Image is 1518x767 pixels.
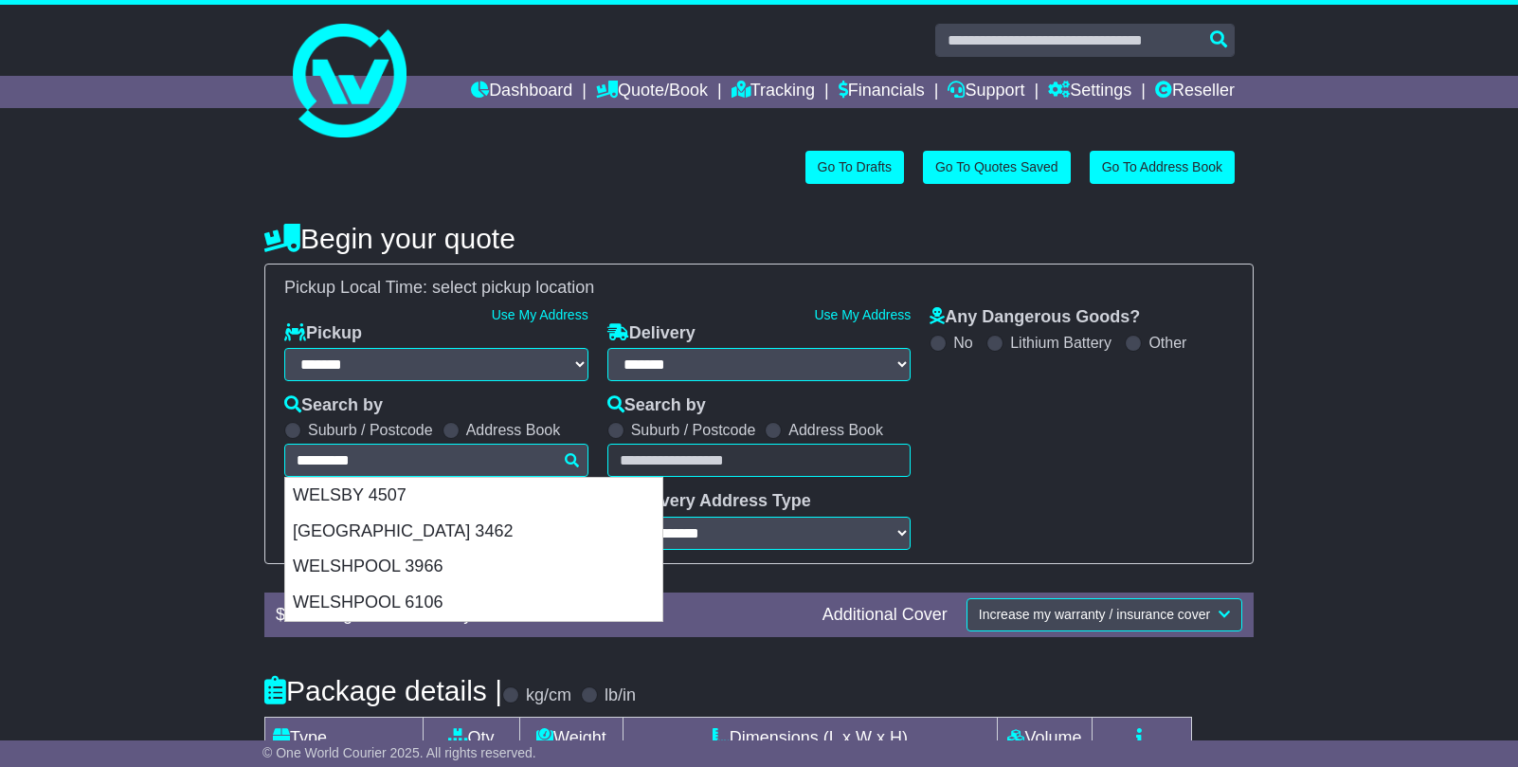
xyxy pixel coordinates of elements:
label: No [953,334,972,352]
label: Address Book [466,421,561,439]
span: © One World Courier 2025. All rights reserved. [262,745,536,760]
div: [GEOGRAPHIC_DATA] 3462 [285,514,662,550]
a: Quote/Book [596,76,708,108]
label: Address Book [788,421,883,439]
h4: Begin your quote [264,223,1254,254]
span: Increase my warranty / insurance cover [979,607,1210,622]
td: Volume [997,717,1092,758]
label: lb/in [605,685,636,706]
label: Search by [284,395,383,416]
a: Dashboard [471,76,572,108]
div: WELSBY 4507 [285,478,662,514]
label: Lithium Battery [1010,334,1111,352]
label: Pickup [284,323,362,344]
label: Any Dangerous Goods? [930,307,1140,328]
a: Go To Address Book [1090,151,1235,184]
td: Dimensions (L x W x H) [623,717,997,758]
a: Go To Drafts [805,151,904,184]
td: Qty [424,717,520,758]
h4: Package details | [264,675,502,706]
div: WELSHPOOL 6106 [285,585,662,621]
div: $ FreightSafe warranty included [266,605,813,626]
td: Type [265,717,424,758]
div: Pickup Local Time: [275,278,1243,299]
a: Tracking [732,76,815,108]
div: Additional Cover [813,605,957,626]
label: Delivery [607,323,696,344]
div: WELSHPOOL 3966 [285,549,662,585]
a: Support [948,76,1024,108]
a: Settings [1048,76,1131,108]
span: 250 [285,605,314,624]
a: Reseller [1155,76,1235,108]
label: kg/cm [526,685,571,706]
a: Use My Address [814,307,911,322]
span: select pickup location [432,278,594,297]
label: Other [1148,334,1186,352]
label: Search by [607,395,706,416]
label: Delivery Address Type [607,491,811,512]
label: Suburb / Postcode [308,421,433,439]
td: Weight [519,717,623,758]
a: Use My Address [492,307,588,322]
label: Suburb / Postcode [631,421,756,439]
a: Financials [839,76,925,108]
button: Increase my warranty / insurance cover [967,598,1242,631]
a: Go To Quotes Saved [923,151,1071,184]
